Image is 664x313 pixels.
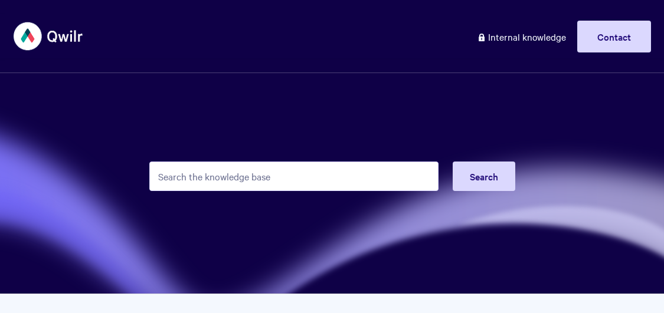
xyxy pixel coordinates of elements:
span: Search [470,170,498,183]
a: Internal knowledge [468,21,575,52]
input: Search the knowledge base [149,162,439,191]
a: Contact [577,21,651,52]
button: Search [453,162,515,191]
img: Qwilr Help Center [14,14,84,58]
